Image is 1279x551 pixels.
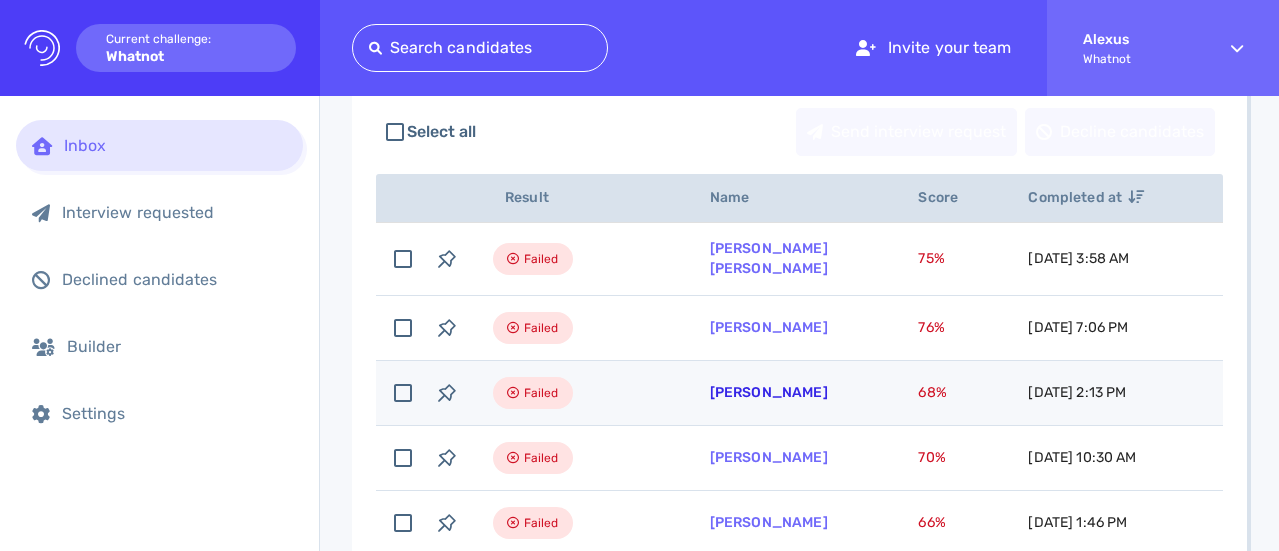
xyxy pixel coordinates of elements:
[407,120,477,144] span: Select all
[918,250,944,267] span: 75 %
[524,511,559,535] span: Failed
[1028,189,1144,206] span: Completed at
[797,109,1016,155] div: Send interview request
[1028,319,1128,336] span: [DATE] 7:06 PM
[1083,31,1195,48] strong: Alexus
[710,319,828,336] a: [PERSON_NAME]
[524,446,559,470] span: Failed
[67,337,287,356] div: Builder
[524,316,559,340] span: Failed
[1083,52,1195,66] span: Whatnot
[62,270,287,289] div: Declined candidates
[524,247,559,271] span: Failed
[1028,384,1126,401] span: [DATE] 2:13 PM
[62,404,287,423] div: Settings
[62,203,287,222] div: Interview requested
[1028,449,1136,466] span: [DATE] 10:30 AM
[1026,109,1214,155] div: Decline candidates
[1025,108,1215,156] button: Decline candidates
[918,514,945,531] span: 66 %
[918,189,980,206] span: Score
[64,136,287,155] div: Inbox
[710,449,828,466] a: [PERSON_NAME]
[710,240,828,277] a: [PERSON_NAME] [PERSON_NAME]
[918,319,944,336] span: 76 %
[1028,514,1127,531] span: [DATE] 1:46 PM
[524,381,559,405] span: Failed
[469,174,686,223] th: Result
[1028,250,1129,267] span: [DATE] 3:58 AM
[918,384,946,401] span: 68 %
[710,514,828,531] a: [PERSON_NAME]
[918,449,945,466] span: 70 %
[796,108,1017,156] button: Send interview request
[710,189,772,206] span: Name
[710,384,828,401] a: [PERSON_NAME]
